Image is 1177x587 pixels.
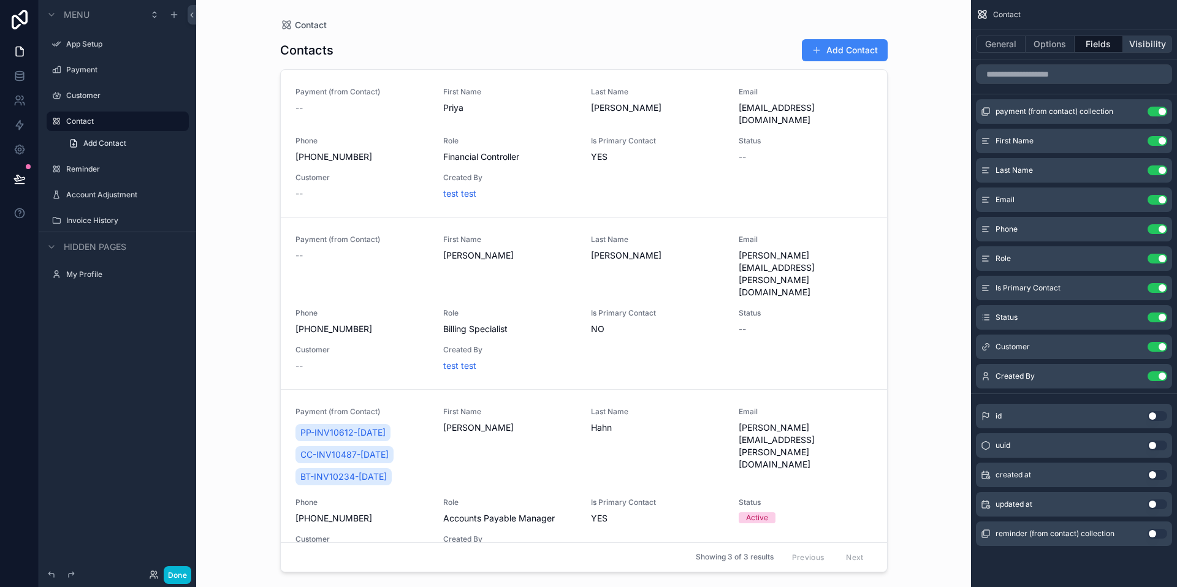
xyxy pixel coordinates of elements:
label: Reminder [66,164,186,174]
span: updated at [996,499,1032,509]
span: reminder (from contact) collection [996,529,1114,539]
span: First Name [996,136,1034,146]
label: My Profile [66,270,186,279]
span: Phone [996,224,1018,234]
button: Fields [1075,36,1124,53]
span: Created By [996,371,1035,381]
button: Options [1026,36,1075,53]
label: App Setup [66,39,186,49]
label: Contact [66,116,181,126]
button: Visibility [1123,36,1172,53]
span: payment (from contact) collection [996,107,1113,116]
span: Role [996,254,1011,263]
span: Email [996,195,1015,205]
label: Invoice History [66,216,186,225]
span: uuid [996,441,1010,450]
span: Hidden pages [64,241,126,253]
span: Customer [996,342,1030,352]
label: Account Adjustment [66,190,186,200]
span: id [996,411,1002,421]
span: Status [996,312,1018,322]
span: Contact [993,10,1021,20]
span: Last Name [996,165,1033,175]
span: Menu [64,9,90,21]
span: Showing 3 of 3 results [696,553,774,562]
a: Add Contact [61,134,189,153]
span: Is Primary Contact [996,283,1061,293]
label: Payment [66,65,186,75]
button: General [976,36,1026,53]
span: Add Contact [83,138,126,148]
label: Customer [66,91,186,100]
span: created at [996,470,1031,480]
button: Done [164,566,191,584]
